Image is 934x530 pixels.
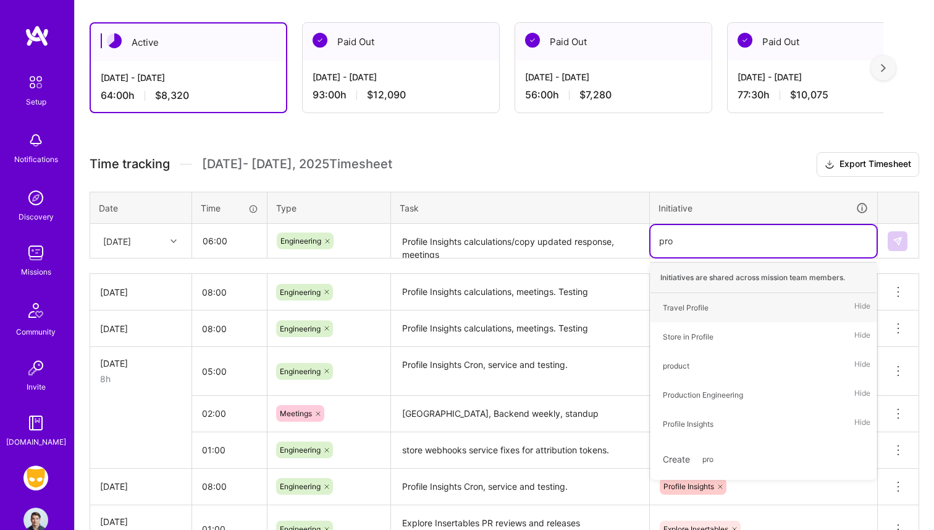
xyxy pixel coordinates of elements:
textarea: Profile Insights calculations/copy updated response, meetings [392,225,648,258]
textarea: Profile Insights calculations, meetings. Testing [392,275,648,310]
div: Paid Out [303,23,499,61]
input: HH:MM [192,312,267,345]
div: Production Engineering [663,388,743,401]
span: Profile Insights [663,482,714,491]
img: teamwork [23,241,48,265]
input: HH:MM [193,224,266,257]
input: HH:MM [192,276,267,309]
span: Engineering [280,445,321,455]
textarea: Profile Insights Cron, service and testing. [392,470,648,504]
span: Hide [854,299,870,316]
textarea: Profile Insights Cron, service and testing. [392,348,648,395]
div: [DATE] - [DATE] [525,71,702,83]
img: guide book [23,411,48,435]
div: Discovery [19,210,54,223]
div: Travel Profile [663,301,709,314]
div: 93:00 h [313,88,489,101]
span: Engineering [280,324,321,333]
span: Meetings [280,409,312,418]
th: Task [391,192,650,224]
div: Create [657,445,870,474]
span: Hide [854,357,870,374]
span: Hide [854,387,870,403]
img: logo [25,25,49,47]
div: 64:00 h [101,89,276,102]
span: Engineering [280,367,321,376]
a: Grindr: Mobile + BE + Cloud [20,466,51,490]
div: Paid Out [515,23,712,61]
th: Type [267,192,391,224]
div: [DATE] [103,234,131,247]
div: [DATE] - [DATE] [313,71,489,83]
img: Paid Out [738,33,752,48]
input: HH:MM [192,434,267,466]
div: [DATE] - [DATE] [101,71,276,84]
img: Active [107,33,122,48]
input: HH:MM [192,355,267,388]
div: 8h [100,372,182,385]
img: bell [23,128,48,153]
div: Community [16,325,56,338]
img: Paid Out [313,33,327,48]
div: [DATE] [100,322,182,335]
div: [DATE] [100,286,182,299]
div: Setup [26,95,46,108]
div: Time [201,202,258,215]
img: Community [21,296,51,325]
th: Date [90,192,192,224]
span: [DATE] - [DATE] , 2025 Timesheet [202,156,392,172]
span: Engineering [280,288,321,297]
i: icon Download [825,158,835,171]
div: product [663,359,689,372]
button: Export Timesheet [817,152,919,177]
div: [DATE] [100,357,182,370]
i: icon Chevron [170,238,177,244]
span: Engineering [280,482,321,491]
textarea: Profile Insights calculations, meetings. Testing [392,312,648,346]
span: pro [696,451,720,468]
img: Grindr: Mobile + BE + Cloud [23,466,48,490]
span: $8,320 [155,89,189,102]
span: Engineering [280,236,321,246]
div: [DATE] - [DATE] [738,71,914,83]
input: HH:MM [192,470,267,503]
div: Store in Profile [663,330,713,343]
div: Initiative [658,201,869,215]
div: [DATE] [100,480,182,493]
input: HH:MM [192,397,267,430]
img: setup [23,69,49,95]
span: Hide [854,416,870,432]
img: Submit [893,236,902,246]
div: [DATE] [100,515,182,528]
span: $7,280 [579,88,612,101]
div: Active [91,24,286,61]
span: $10,075 [790,88,828,101]
div: 77:30 h [738,88,914,101]
img: right [881,64,886,72]
div: Profile Insights [663,417,713,430]
div: Missions [21,265,51,278]
div: Invite [27,380,46,393]
textarea: store webhooks service fixes for attribution tokens. [392,434,648,468]
img: Paid Out [525,33,540,48]
div: 56:00 h [525,88,702,101]
span: $12,090 [367,88,406,101]
div: [DOMAIN_NAME] [6,435,66,448]
div: Paid Out [728,23,924,61]
div: Initiatives are shared across mission team members. [650,262,877,293]
span: Hide [854,328,870,345]
textarea: [GEOGRAPHIC_DATA], Backend weekly, standup [392,397,648,431]
div: Notifications [14,153,58,166]
span: Time tracking [90,156,170,172]
img: discovery [23,186,48,210]
img: Invite [23,356,48,380]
